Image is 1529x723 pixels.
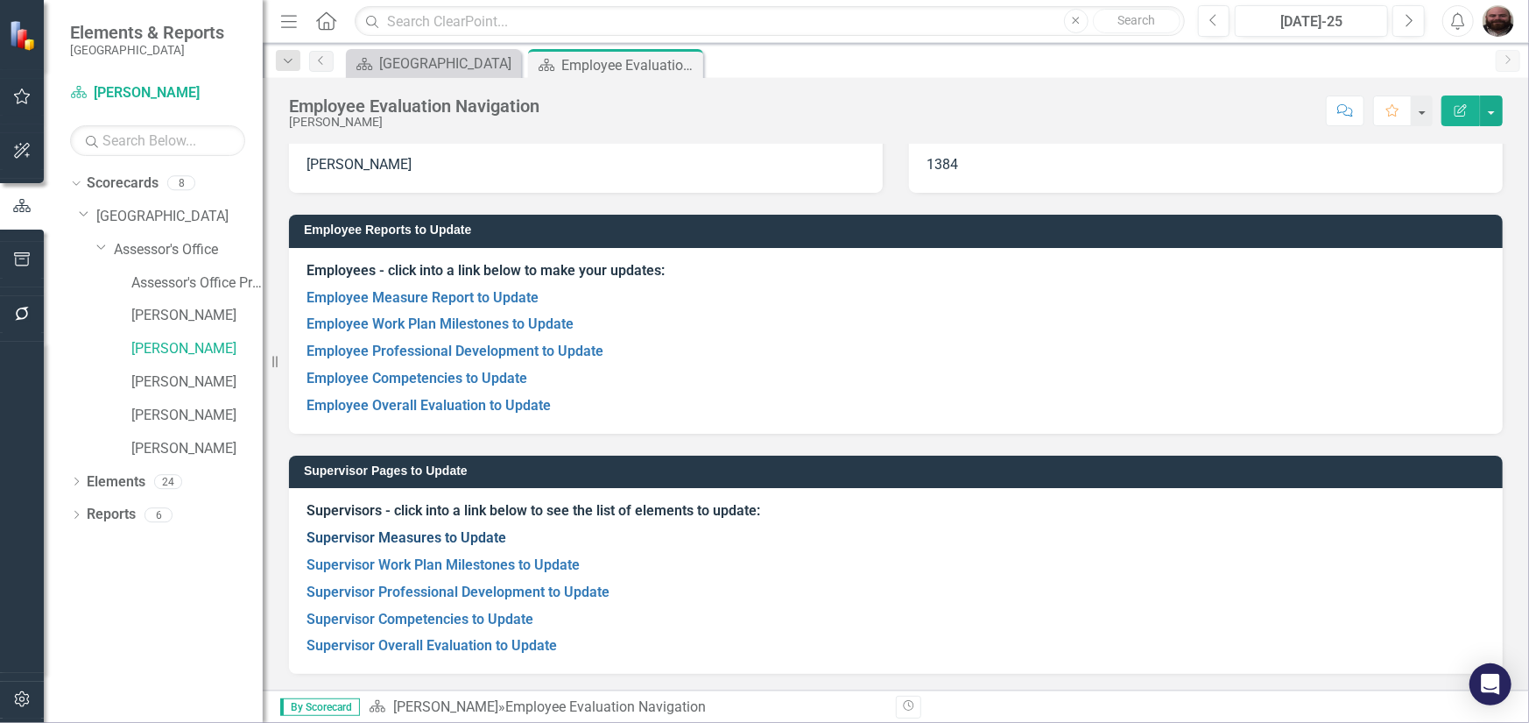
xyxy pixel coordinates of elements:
span: 1384 [927,156,958,173]
span: Search [1117,13,1155,27]
p: [PERSON_NAME] [307,155,865,175]
a: Supervisor Competencies to Update [307,611,533,627]
div: [PERSON_NAME] [289,116,539,129]
strong: Employees - click into a link below to make your updates: [307,262,665,279]
a: Reports [87,505,136,525]
strong: Supervisors - click into a link below to see the list of elements to update: [307,502,760,519]
a: Employee Measure Report to Update [307,289,539,306]
div: [GEOGRAPHIC_DATA] [379,53,517,74]
a: [PERSON_NAME] [131,372,263,393]
span: By Scorecard [280,698,360,716]
a: Supervisor Work Plan Milestones to Update [307,556,580,573]
input: Search Below... [70,125,245,156]
small: [GEOGRAPHIC_DATA] [70,43,224,57]
span: Elements & Reports [70,22,224,43]
a: [PERSON_NAME] [131,306,263,326]
a: [PERSON_NAME] [70,83,245,103]
a: Employee Work Plan Milestones to Update [307,315,574,332]
a: [PERSON_NAME] [131,406,263,426]
a: [PERSON_NAME] [131,439,263,459]
div: 8 [167,176,195,191]
a: Assessor's Office Program [131,273,263,294]
a: [GEOGRAPHIC_DATA] [350,53,517,74]
button: [DATE]-25 [1235,5,1388,37]
a: [PERSON_NAME] [393,698,498,715]
a: Supervisor Professional Development to Update [307,584,609,600]
img: Christopher Nutgrass [1483,5,1514,37]
a: Employee Competencies to Update [307,370,527,386]
a: Assessor's Office [114,240,263,260]
a: Employee Professional Development to Update [307,343,603,359]
a: [GEOGRAPHIC_DATA] [96,207,263,227]
div: » [369,698,883,718]
div: 6 [144,507,173,522]
a: [PERSON_NAME] [131,339,263,359]
input: Search ClearPoint... [355,6,1184,37]
div: [DATE]-25 [1241,11,1382,32]
a: Supervisor Overall Evaluation to Update [307,637,557,654]
h3: Employee Reports to Update [304,223,1494,237]
img: ClearPoint Strategy [9,20,39,51]
a: Scorecards [87,174,159,194]
div: Employee Evaluation Navigation [561,54,699,76]
div: Employee Evaluation Navigation [289,96,539,116]
div: 24 [154,474,182,489]
div: Employee Evaluation Navigation [505,698,706,715]
a: Supervisor Measures to Update [307,529,506,546]
a: Employee Overall Evaluation to Update [307,397,551,414]
h3: Supervisor Pages to Update [304,464,1494,478]
div: Open Intercom Messenger [1469,663,1511,705]
button: Search [1093,9,1180,33]
a: Elements [87,472,145,493]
